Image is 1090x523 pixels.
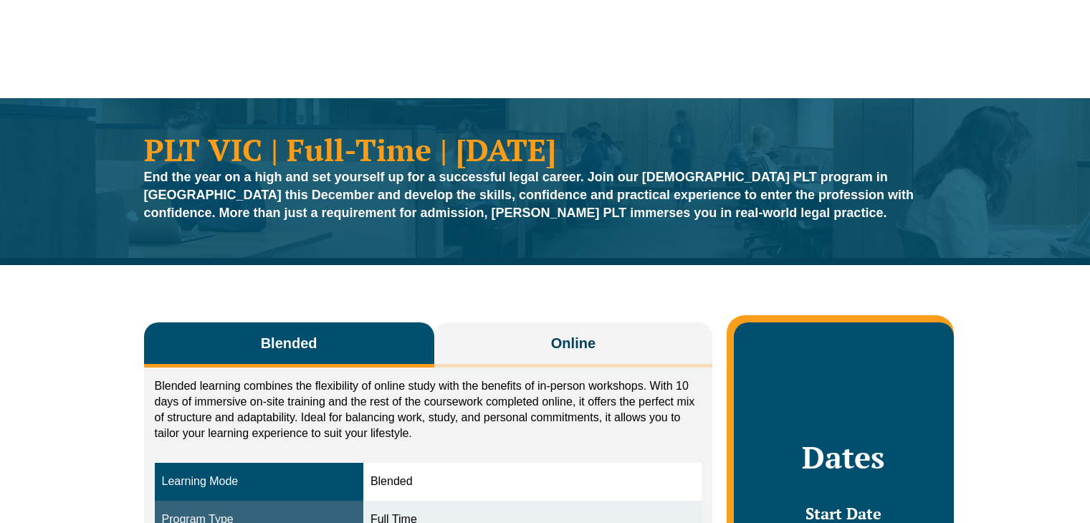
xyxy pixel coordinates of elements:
[370,474,694,490] div: Blended
[144,134,947,165] h1: PLT VIC | Full-Time | [DATE]
[155,378,702,441] p: Blended learning combines the flexibility of online study with the benefits of in-person workshop...
[748,439,939,475] h2: Dates
[144,170,914,220] strong: End the year on a high and set yourself up for a successful legal career. Join our [DEMOGRAPHIC_D...
[162,474,356,490] div: Learning Mode
[551,333,596,353] span: Online
[261,333,317,353] span: Blended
